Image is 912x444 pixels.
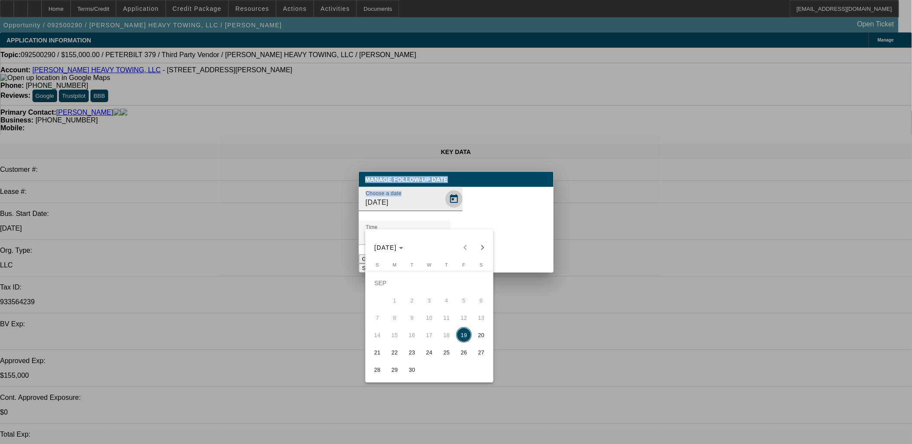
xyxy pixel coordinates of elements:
[411,262,414,267] span: T
[439,310,454,325] span: 11
[439,344,454,360] span: 25
[463,262,466,267] span: F
[404,310,420,325] span: 9
[439,293,454,308] span: 4
[474,310,489,325] span: 13
[404,344,420,360] span: 23
[403,344,421,361] button: September 23, 2025
[374,244,397,251] span: [DATE]
[387,362,403,377] span: 29
[371,240,407,255] button: Choose month and year
[455,344,473,361] button: September 26, 2025
[474,239,491,256] button: Next month
[370,310,385,325] span: 7
[455,326,473,344] button: September 19, 2025
[474,327,489,343] span: 20
[456,327,472,343] span: 19
[387,310,403,325] span: 8
[386,309,403,326] button: September 8, 2025
[422,310,437,325] span: 10
[370,362,385,377] span: 28
[422,327,437,343] span: 17
[386,361,403,378] button: September 29, 2025
[376,262,379,267] span: S
[456,344,472,360] span: 26
[427,262,432,267] span: W
[421,326,438,344] button: September 17, 2025
[438,344,455,361] button: September 25, 2025
[369,344,386,361] button: September 21, 2025
[387,344,403,360] span: 22
[386,292,403,309] button: September 1, 2025
[438,326,455,344] button: September 18, 2025
[438,292,455,309] button: September 4, 2025
[369,326,386,344] button: September 14, 2025
[439,327,454,343] span: 18
[422,344,437,360] span: 24
[369,309,386,326] button: September 7, 2025
[386,326,403,344] button: September 15, 2025
[455,292,473,309] button: September 5, 2025
[473,292,490,309] button: September 6, 2025
[387,327,403,343] span: 15
[480,262,483,267] span: S
[403,361,421,378] button: September 30, 2025
[421,309,438,326] button: September 10, 2025
[386,344,403,361] button: September 22, 2025
[473,326,490,344] button: September 20, 2025
[370,344,385,360] span: 21
[474,293,489,308] span: 6
[369,274,490,292] td: SEP
[404,293,420,308] span: 2
[438,309,455,326] button: September 11, 2025
[403,309,421,326] button: September 9, 2025
[445,262,448,267] span: T
[473,344,490,361] button: September 27, 2025
[421,292,438,309] button: September 3, 2025
[403,326,421,344] button: September 16, 2025
[456,293,472,308] span: 5
[387,293,403,308] span: 1
[370,327,385,343] span: 14
[422,293,437,308] span: 3
[473,309,490,326] button: September 13, 2025
[421,344,438,361] button: September 24, 2025
[404,327,420,343] span: 16
[474,344,489,360] span: 27
[369,361,386,378] button: September 28, 2025
[393,262,396,267] span: M
[403,292,421,309] button: September 2, 2025
[456,310,472,325] span: 12
[404,362,420,377] span: 30
[455,309,473,326] button: September 12, 2025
